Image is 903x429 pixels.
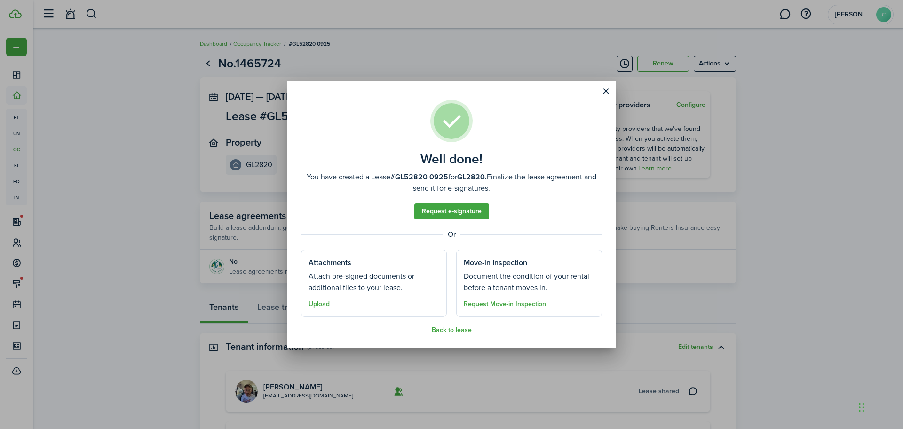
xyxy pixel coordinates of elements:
well-done-section-description: Attach pre-signed documents or additional files to your lease. [309,271,439,293]
button: Upload [309,300,330,308]
well-done-separator: Or [301,229,602,240]
well-done-section-title: Attachments [309,257,351,268]
b: #GL52820 0925 [390,171,448,182]
a: Request e-signature [414,203,489,219]
b: GL2820. [457,171,487,182]
well-done-description: You have created a Lease for Finalize the lease agreement and send it for e-signatures. [301,171,602,194]
button: Back to lease [432,326,472,334]
iframe: Chat Widget [746,327,903,429]
div: Drag [859,393,864,421]
well-done-title: Well done! [420,152,483,167]
well-done-section-title: Move-in Inspection [464,257,527,268]
button: Close modal [598,83,614,99]
button: Request Move-in Inspection [464,300,546,308]
well-done-section-description: Document the condition of your rental before a tenant moves in. [464,271,594,293]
